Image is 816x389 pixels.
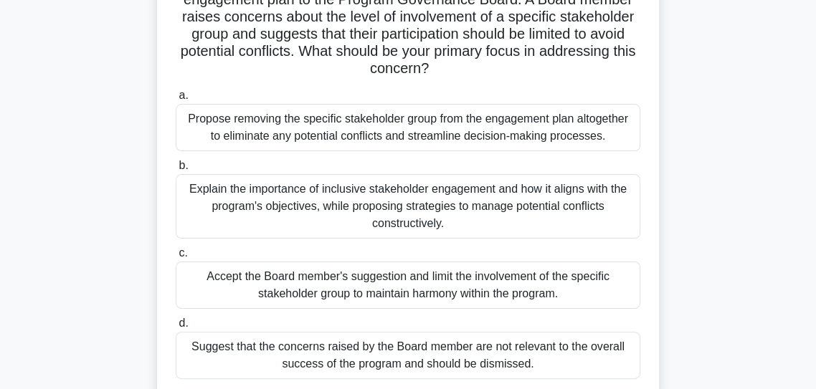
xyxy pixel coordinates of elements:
[176,332,640,379] div: Suggest that the concerns raised by the Board member are not relevant to the overall success of t...
[176,104,640,151] div: Propose removing the specific stakeholder group from the engagement plan altogether to eliminate ...
[179,89,188,101] span: a.
[179,246,187,259] span: c.
[179,317,188,329] span: d.
[176,174,640,239] div: Explain the importance of inclusive stakeholder engagement and how it aligns with the program's o...
[179,159,188,171] span: b.
[176,261,640,309] div: Accept the Board member's suggestion and limit the involvement of the specific stakeholder group ...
